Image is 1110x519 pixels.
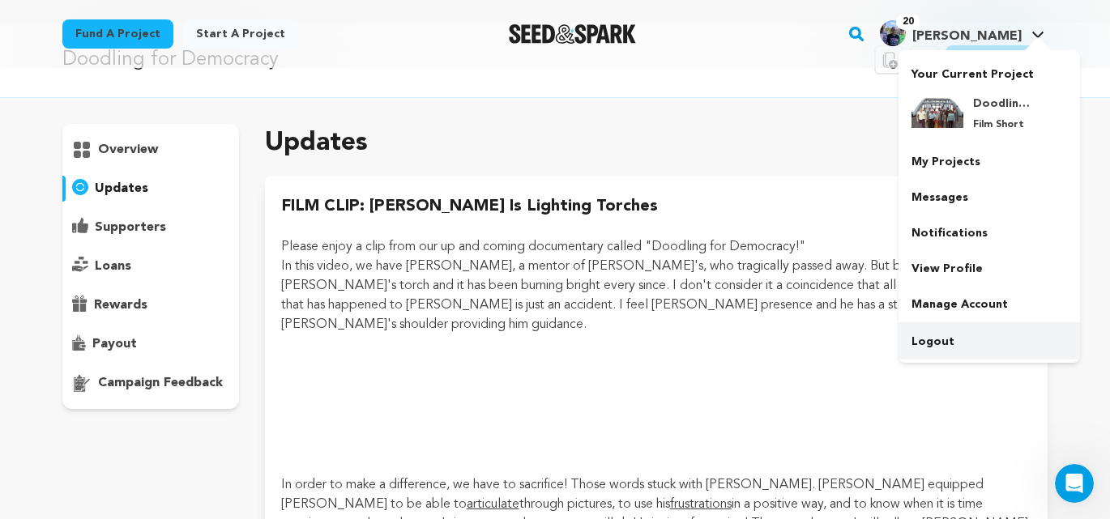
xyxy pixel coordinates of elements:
[278,389,304,415] button: Send a message…
[670,498,732,511] u: frustrations
[95,218,166,237] p: supporters
[284,6,314,36] div: Close
[911,60,1067,144] a: Your Current Project Doodling for Democracy Film Short
[880,20,906,46] img: 22e6c5640c38a5e5.jpg
[254,6,284,37] button: Home
[899,324,1080,359] a: Logout
[95,179,148,198] p: updates
[79,8,184,20] h1: [PERSON_NAME]
[281,237,1031,257] p: Please enjoy a clip from our up and coming documentary called "Doodling for Democracy!"
[98,373,223,393] p: campaign feedback
[912,30,1022,43] span: [PERSON_NAME]
[265,124,368,163] h2: Updates
[46,9,72,35] img: Profile image for Mike
[183,19,298,49] a: Start a project
[973,96,1031,112] h4: Doodling for Democracy
[509,24,636,44] img: Seed&Spark Logo Dark Mode
[911,96,963,128] img: 6a51a030ddcbbe15.png
[98,140,158,160] p: overview
[281,257,1031,334] p: In this video, we have [PERSON_NAME], a mentor of [PERSON_NAME]'s, who tragically passed away. Bu...
[899,180,1080,215] a: Messages
[26,174,253,222] div: Then, in the popup that appears, you can enter the URL of where you'd like that link to go.
[467,498,519,511] u: articulate
[62,137,239,163] button: overview
[62,292,239,318] button: rewards
[896,14,920,30] span: 20
[62,176,239,202] button: updates
[973,118,1031,131] p: Film Short
[11,6,41,37] button: go back
[25,395,38,408] button: Emoji picker
[51,395,64,408] button: Gif picker
[62,215,239,240] button: supporters
[58,356,311,439] div: I figured it out. Obviously I need coffee because I have been doing it that way all this time ......
[899,287,1080,322] a: Manage Account
[880,20,1022,46] div: Linda H.'s Profile
[62,19,173,49] a: Fund a project
[95,257,131,276] p: loans
[509,24,636,44] a: Seed&Spark Homepage
[79,20,151,36] p: Active 1h ago
[877,17,1048,46] a: Linda H.'s Profile
[1055,464,1094,503] iframe: Intercom live chat
[877,17,1048,51] span: Linda H.'s Profile
[26,230,253,293] div: We hope that helps, but we're happy to assist further if you have any other questions about this ...
[92,334,137,354] p: payout
[281,195,658,224] h4: FILM CLIP: [PERSON_NAME] is lighting Torches
[13,356,311,458] div: Linda says…
[62,253,239,279] button: loans
[899,144,1080,180] a: My Projects
[14,361,310,389] textarea: Message…
[899,251,1080,287] a: View Profile
[26,330,153,340] div: [PERSON_NAME] • 2h ago
[77,395,90,408] button: Upload attachment
[26,301,253,317] div: Cheers and all the best
[94,296,147,315] p: rewards
[899,215,1080,251] a: Notifications
[911,60,1067,83] p: Your Current Project
[62,331,239,357] button: payout
[62,370,239,396] button: campaign feedback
